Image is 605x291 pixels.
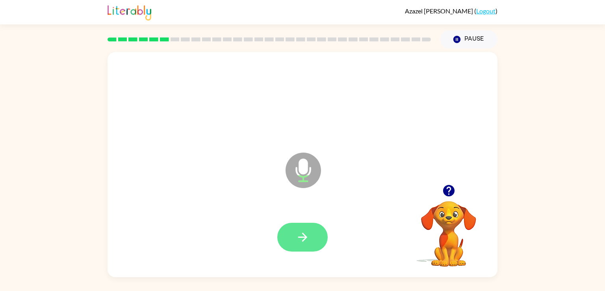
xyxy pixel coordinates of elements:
button: Pause [440,30,497,48]
video: Your browser must support playing .mp4 files to use Literably. Please try using another browser. [409,189,488,268]
img: Literably [108,3,151,21]
div: ( ) [405,7,497,15]
a: Logout [476,7,496,15]
span: Azazel [PERSON_NAME] [405,7,474,15]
